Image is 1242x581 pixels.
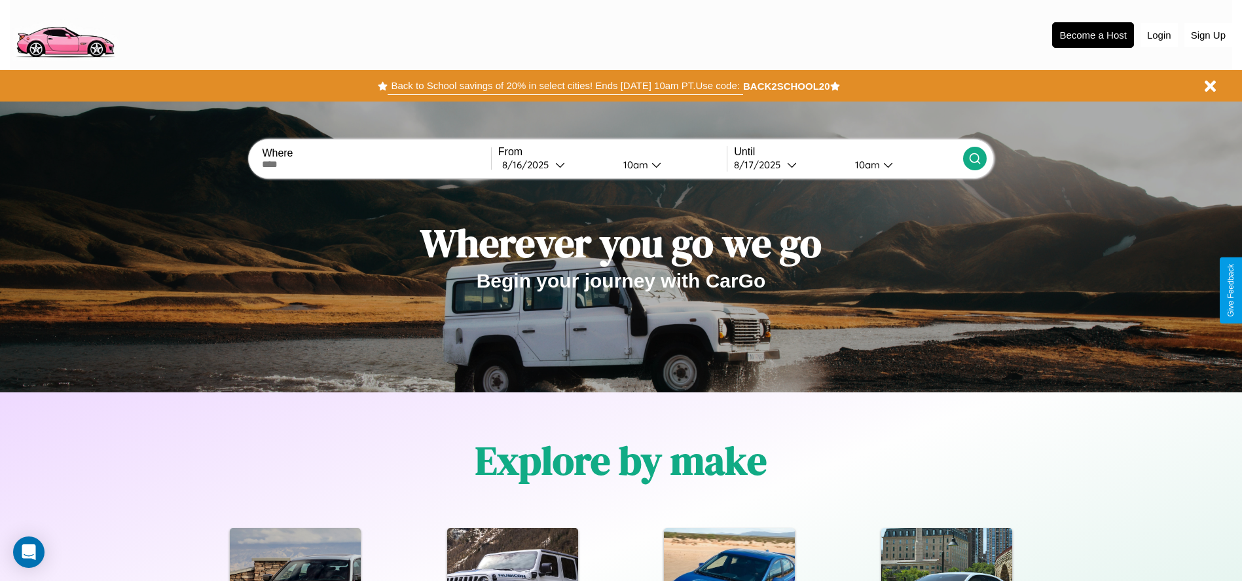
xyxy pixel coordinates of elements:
[498,158,613,172] button: 8/16/2025
[10,7,120,61] img: logo
[734,146,962,158] label: Until
[13,536,45,568] div: Open Intercom Messenger
[1052,22,1134,48] button: Become a Host
[1184,23,1232,47] button: Sign Up
[845,158,963,172] button: 10am
[475,434,767,487] h1: Explore by make
[498,146,727,158] label: From
[743,81,830,92] b: BACK2SCHOOL20
[502,159,555,171] div: 8 / 16 / 2025
[617,159,651,171] div: 10am
[262,147,490,159] label: Where
[613,158,727,172] button: 10am
[1226,264,1235,317] div: Give Feedback
[734,159,787,171] div: 8 / 17 / 2025
[388,77,742,95] button: Back to School savings of 20% in select cities! Ends [DATE] 10am PT.Use code:
[1141,23,1178,47] button: Login
[849,159,883,171] div: 10am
